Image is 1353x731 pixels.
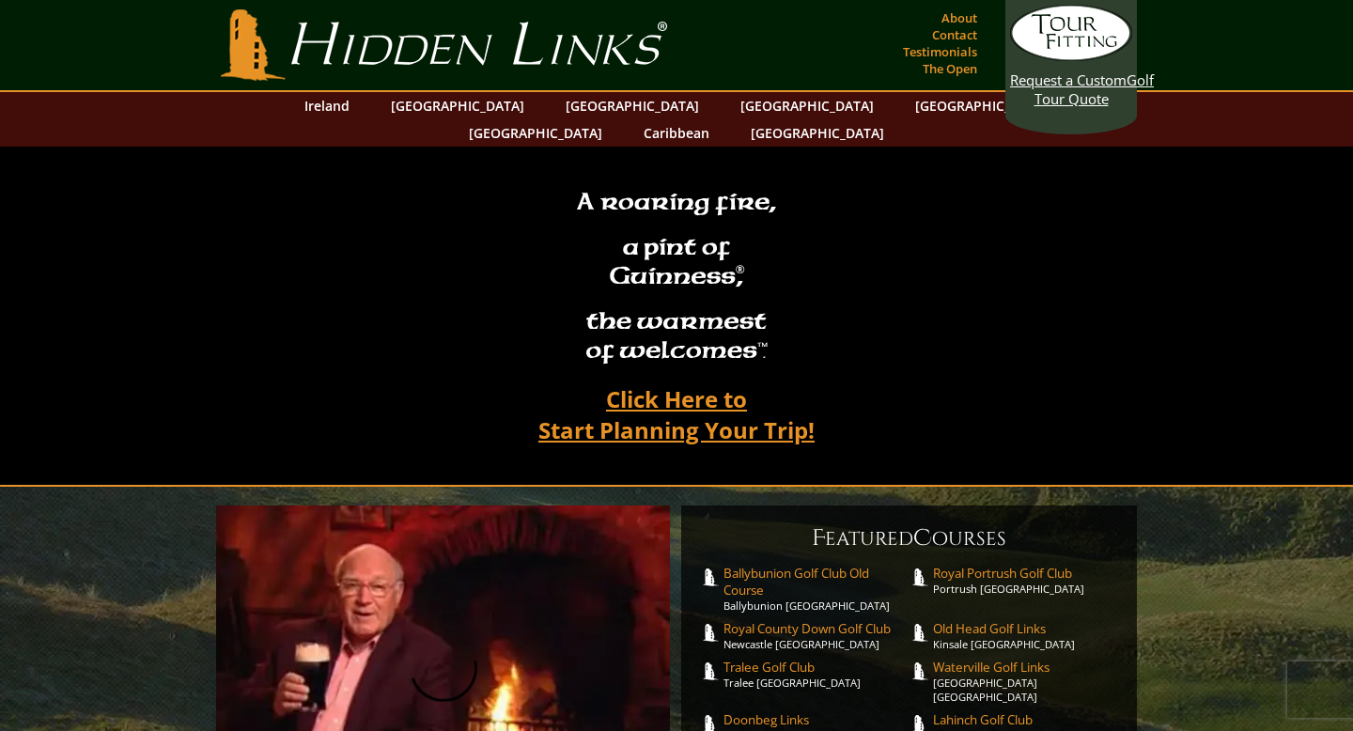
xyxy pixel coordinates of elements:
[933,565,1119,582] span: Royal Portrush Golf Club
[634,119,719,147] a: Caribbean
[565,179,788,377] h2: A roaring fire, a pint of Guinness , the warmest of welcomesâ„¢.
[933,620,1119,637] span: Old Head Golf Links
[933,711,1119,728] span: Lahinch Golf Club
[731,92,883,119] a: [GEOGRAPHIC_DATA]
[1010,70,1127,89] span: Request a Custom
[933,659,1119,704] a: Waterville Golf Links[GEOGRAPHIC_DATA] [GEOGRAPHIC_DATA]
[933,565,1119,596] a: Royal Portrush Golf ClubPortrush [GEOGRAPHIC_DATA]
[933,659,1119,676] span: Waterville Golf Links
[927,22,982,48] a: Contact
[295,92,359,119] a: Ireland
[556,92,708,119] a: [GEOGRAPHIC_DATA]
[723,620,910,637] span: Royal County Down Golf Club
[906,92,1058,119] a: [GEOGRAPHIC_DATA]
[1010,5,1132,108] a: Request a CustomGolf Tour Quote
[937,5,982,31] a: About
[723,565,910,613] a: Ballybunion Golf Club Old CourseBallybunion [GEOGRAPHIC_DATA]
[898,39,982,65] a: Testimonials
[933,620,1119,651] a: Old Head Golf LinksKinsale [GEOGRAPHIC_DATA]
[723,620,910,651] a: Royal County Down Golf ClubNewcastle [GEOGRAPHIC_DATA]
[520,377,833,452] a: Click Here toStart Planning Your Trip!
[918,55,982,82] a: The Open
[723,659,910,690] a: Tralee Golf ClubTralee [GEOGRAPHIC_DATA]
[723,711,910,728] span: Doonbeg Links
[700,523,1118,553] h6: eatured ourses
[913,523,932,553] span: C
[723,659,910,676] span: Tralee Golf Club
[812,523,825,553] span: F
[381,92,534,119] a: [GEOGRAPHIC_DATA]
[723,565,910,599] span: Ballybunion Golf Club Old Course
[459,119,612,147] a: [GEOGRAPHIC_DATA]
[741,119,894,147] a: [GEOGRAPHIC_DATA]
